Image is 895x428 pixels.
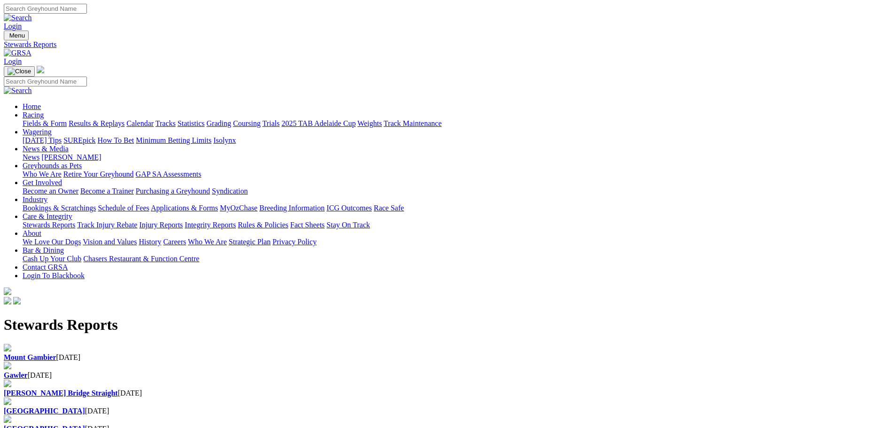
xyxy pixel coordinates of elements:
[23,128,52,136] a: Wagering
[4,371,28,379] a: Gawler
[23,136,62,144] a: [DATE] Tips
[23,111,44,119] a: Racing
[233,119,261,127] a: Coursing
[262,119,280,127] a: Trials
[4,407,891,415] div: [DATE]
[4,288,11,295] img: logo-grsa-white.png
[23,162,82,170] a: Greyhounds as Pets
[23,212,72,220] a: Care & Integrity
[98,204,149,212] a: Schedule of Fees
[4,353,891,362] div: [DATE]
[188,238,227,246] a: Who We Are
[4,66,35,77] button: Toggle navigation
[358,119,382,127] a: Weights
[23,221,75,229] a: Stewards Reports
[374,204,404,212] a: Race Safe
[23,229,41,237] a: About
[4,31,29,40] button: Toggle navigation
[4,57,22,65] a: Login
[23,145,69,153] a: News & Media
[23,179,62,187] a: Get Involved
[259,204,325,212] a: Breeding Information
[163,238,186,246] a: Careers
[281,119,356,127] a: 2025 TAB Adelaide Cup
[69,119,125,127] a: Results & Replays
[4,344,11,351] img: file-red.svg
[238,221,288,229] a: Rules & Policies
[4,371,891,380] div: [DATE]
[384,119,442,127] a: Track Maintenance
[23,187,891,195] div: Get Involved
[37,66,44,73] img: logo-grsa-white.png
[23,263,68,271] a: Contact GRSA
[139,221,183,229] a: Injury Reports
[23,272,85,280] a: Login To Blackbook
[4,380,11,387] img: file-red.svg
[212,187,248,195] a: Syndication
[23,119,67,127] a: Fields & Form
[220,204,257,212] a: MyOzChase
[229,238,271,246] a: Strategic Plan
[4,353,56,361] a: Mount Gambier
[77,221,137,229] a: Track Injury Rebate
[23,204,96,212] a: Bookings & Scratchings
[8,68,31,75] img: Close
[4,40,891,49] a: Stewards Reports
[23,195,47,203] a: Industry
[9,32,25,39] span: Menu
[272,238,317,246] a: Privacy Policy
[23,246,64,254] a: Bar & Dining
[63,170,134,178] a: Retire Your Greyhound
[213,136,236,144] a: Isolynx
[23,187,78,195] a: Become an Owner
[4,389,891,397] div: [DATE]
[23,238,81,246] a: We Love Our Dogs
[23,221,891,229] div: Care & Integrity
[23,153,39,161] a: News
[136,136,211,144] a: Minimum Betting Limits
[13,297,21,304] img: twitter.svg
[83,255,199,263] a: Chasers Restaurant & Function Centre
[98,136,134,144] a: How To Bet
[327,204,372,212] a: ICG Outcomes
[4,14,32,22] img: Search
[4,389,118,397] a: [PERSON_NAME] Bridge Straight
[207,119,231,127] a: Grading
[4,49,31,57] img: GRSA
[290,221,325,229] a: Fact Sheets
[4,297,11,304] img: facebook.svg
[4,415,11,423] img: file-red.svg
[23,255,81,263] a: Cash Up Your Club
[136,170,202,178] a: GAP SA Assessments
[156,119,176,127] a: Tracks
[4,397,11,405] img: file-red.svg
[23,170,62,178] a: Who We Are
[4,22,22,30] a: Login
[4,77,87,86] input: Search
[23,136,891,145] div: Wagering
[327,221,370,229] a: Stay On Track
[23,255,891,263] div: Bar & Dining
[41,153,101,161] a: [PERSON_NAME]
[139,238,161,246] a: History
[4,316,891,334] h1: Stewards Reports
[23,238,891,246] div: About
[185,221,236,229] a: Integrity Reports
[4,4,87,14] input: Search
[23,119,891,128] div: Racing
[4,362,11,369] img: file-red.svg
[23,204,891,212] div: Industry
[151,204,218,212] a: Applications & Forms
[83,238,137,246] a: Vision and Values
[23,153,891,162] div: News & Media
[4,86,32,95] img: Search
[4,407,85,415] a: [GEOGRAPHIC_DATA]
[23,102,41,110] a: Home
[126,119,154,127] a: Calendar
[23,170,891,179] div: Greyhounds as Pets
[80,187,134,195] a: Become a Trainer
